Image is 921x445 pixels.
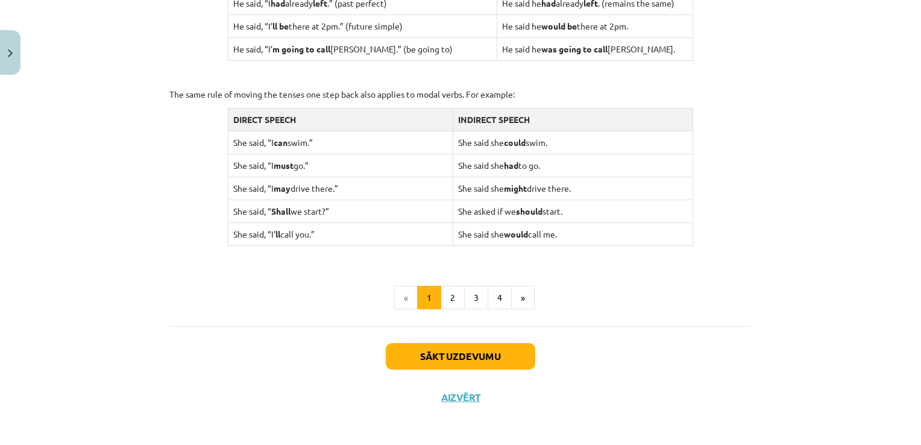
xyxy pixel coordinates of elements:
strong: m going to call [272,43,330,54]
strong: ll [275,229,280,239]
button: 4 [488,286,512,310]
strong: Shall [271,206,291,216]
strong: could [504,137,526,148]
td: INDIRECT SPEECH [453,108,693,131]
button: Aizvērt [438,391,483,403]
td: She said she swim. [453,131,693,154]
strong: would be [541,21,577,31]
strong: must [274,160,294,171]
button: 2 [441,286,465,310]
img: icon-close-lesson-0947bae3869378f0d4975bcd49f059093ad1ed9edebbc8119c70593378902aed.svg [8,49,13,57]
td: She said she drive there. [453,177,693,200]
td: He said he there at 2pm. [497,14,693,37]
strong: might [504,183,527,194]
td: She said, “I drive there.” [228,177,453,200]
strong: should [516,206,542,216]
strong: may [274,183,291,194]
nav: Page navigation example [169,286,752,310]
button: 1 [417,286,441,310]
button: Sākt uzdevumu [386,343,535,370]
td: She said she to go. [453,154,693,177]
td: She said, “I go.” [228,154,453,177]
button: » [511,286,535,310]
strong: had [504,160,518,171]
td: He said, “I’ [PERSON_NAME].” (be going to) [228,37,497,60]
td: She said she call me. [453,222,693,245]
strong: was going to call [541,43,608,54]
strong: would [504,229,528,239]
td: DIRECT SPEECH [228,108,453,131]
button: 3 [464,286,488,310]
td: She said, “I swim.” [228,131,453,154]
strong: ll be [272,21,289,31]
strong: can [274,137,288,148]
p: The same rule of moving the tenses one step back also applies to modal verbs. For example: [169,88,752,101]
td: She said, “ we start?” [228,200,453,222]
td: He said, “I’ there at 2pm.” (future simple) [228,14,497,37]
td: She said, “I’ call you.” [228,222,453,245]
td: She asked if we start. [453,200,693,222]
td: He said he [PERSON_NAME]. [497,37,693,60]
